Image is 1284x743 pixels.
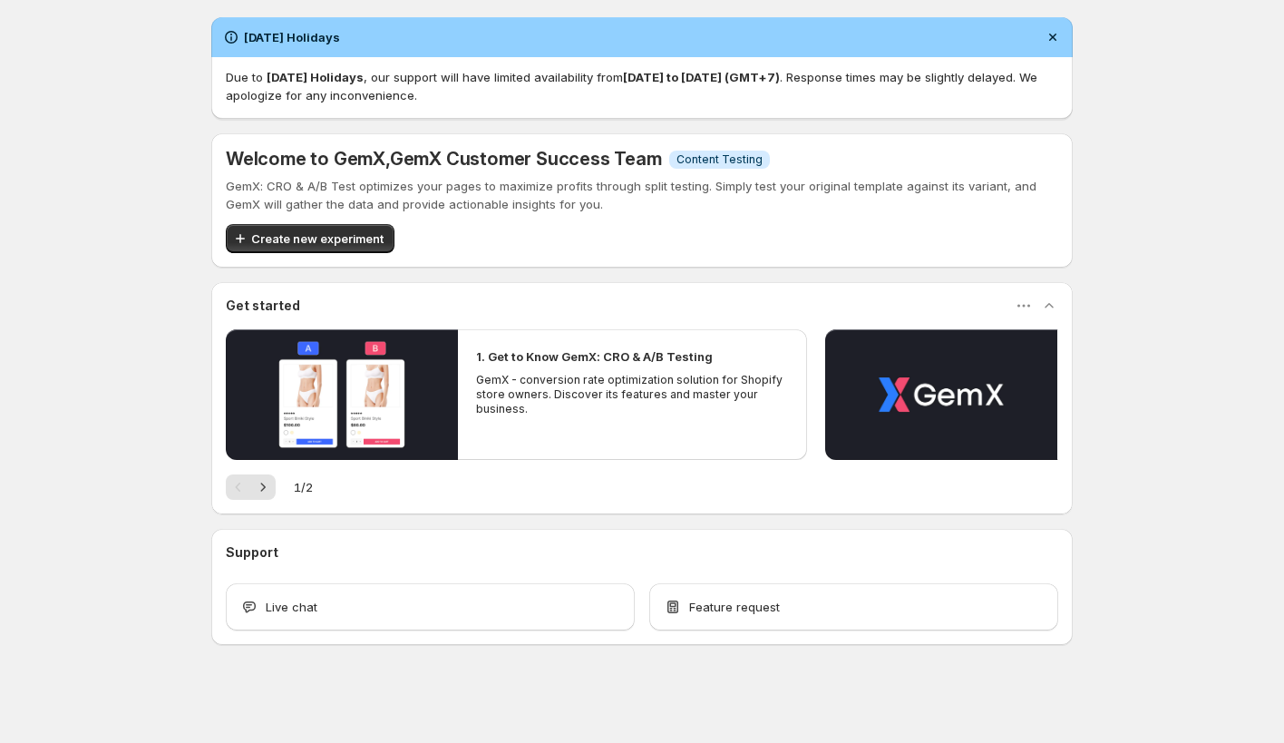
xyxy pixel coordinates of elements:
[476,373,788,416] p: GemX - conversion rate optimization solution for Shopify store owners. Discover its features and ...
[825,329,1057,460] button: Play video
[226,177,1058,213] p: GemX: CRO & A/B Test optimizes your pages to maximize profits through split testing. Simply test ...
[676,152,763,167] span: Content Testing
[294,478,313,496] span: 1 / 2
[244,28,340,46] h2: [DATE] Holidays
[226,148,662,170] h5: Welcome to GemX
[226,329,458,460] button: Play video
[623,70,780,84] strong: [DATE] to [DATE] (GMT+7)
[385,148,662,170] span: , GemX Customer Success Team
[226,224,394,253] button: Create new experiment
[226,543,278,562] h3: Support
[476,347,713,366] h2: 1. Get to Know GemX: CRO & A/B Testing
[251,230,384,248] span: Create new experiment
[226,297,300,315] h3: Get started
[267,70,364,84] strong: [DATE] Holidays
[226,474,276,500] nav: Pagination
[689,598,780,616] span: Feature request
[250,474,276,500] button: Next
[226,68,1058,104] p: Due to , our support will have limited availability from . Response times may be slightly delayed...
[1040,24,1065,50] button: Dismiss notification
[266,598,317,616] span: Live chat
